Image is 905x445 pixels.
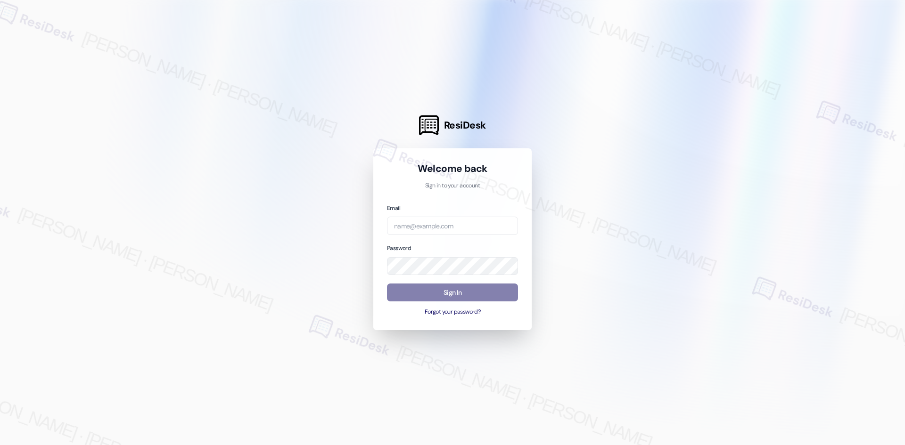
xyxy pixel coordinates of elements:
[387,182,518,190] p: Sign in to your account
[444,119,486,132] span: ResiDesk
[387,217,518,235] input: name@example.com
[419,115,439,135] img: ResiDesk Logo
[387,283,518,302] button: Sign In
[387,244,411,252] label: Password
[387,308,518,316] button: Forgot your password?
[387,162,518,175] h1: Welcome back
[387,204,400,212] label: Email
